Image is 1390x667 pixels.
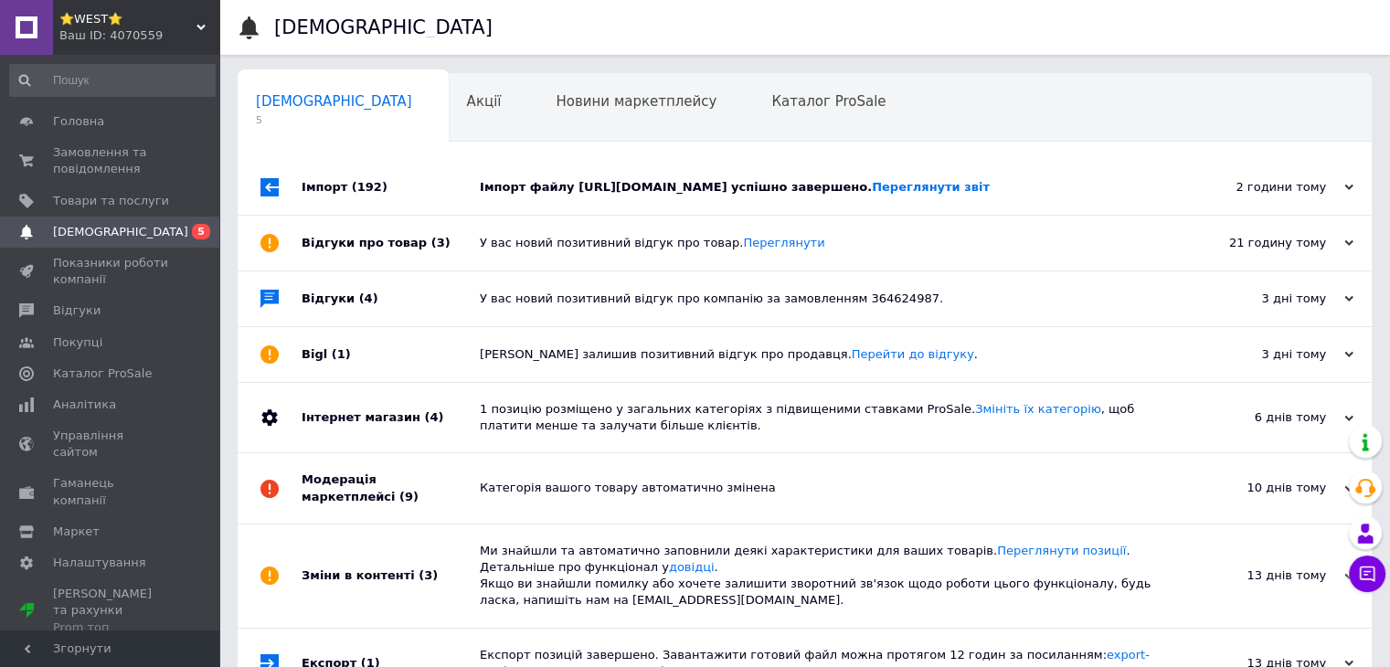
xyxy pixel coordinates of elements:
span: Управління сайтом [53,428,169,461]
span: (4) [359,291,378,305]
div: Категорія вашого товару автоматично змінена [480,480,1171,496]
a: Переглянути звіт [872,180,990,194]
div: Відгуки про товар [302,216,480,270]
div: Відгуки [302,271,480,326]
span: (9) [399,490,419,503]
span: Покупці [53,334,102,351]
span: (3) [419,568,438,582]
div: Ваш ID: 4070559 [59,27,219,44]
div: Зміни в контенті [302,524,480,628]
span: [DEMOGRAPHIC_DATA] [256,93,412,110]
div: У вас новий позитивний відгук про компанію за замовленням 364624987. [480,291,1171,307]
div: 3 дні тому [1171,346,1353,363]
div: Ми знайшли та автоматично заповнили деякі характеристики для ваших товарів. . Детальніше про функ... [480,543,1171,609]
span: 5 [256,113,412,127]
span: ⭐️WEST⭐️ [59,11,196,27]
h1: [DEMOGRAPHIC_DATA] [274,16,493,38]
div: 10 днів тому [1171,480,1353,496]
span: (4) [424,410,443,424]
div: Імпорт [302,160,480,215]
span: Відгуки [53,302,101,319]
span: Гаманець компанії [53,475,169,508]
span: [PERSON_NAME] та рахунки [53,586,169,636]
div: [PERSON_NAME] залишив позитивний відгук про продавця. . [480,346,1171,363]
div: Інтернет магазин [302,383,480,452]
a: довідці [669,560,715,574]
span: Головна [53,113,104,130]
button: Чат з покупцем [1349,556,1385,592]
span: Каталог ProSale [771,93,886,110]
div: 6 днів тому [1171,409,1353,426]
span: [DEMOGRAPHIC_DATA] [53,224,188,240]
a: Змініть їх категорію [975,402,1101,416]
span: (1) [332,347,351,361]
span: Новини маркетплейсу [556,93,716,110]
span: (192) [352,180,387,194]
span: Аналітика [53,397,116,413]
span: Маркет [53,524,100,540]
div: 21 годину тому [1171,235,1353,251]
a: Перейти до відгуку [852,347,974,361]
span: Налаштування [53,555,146,571]
div: 13 днів тому [1171,567,1353,584]
div: Імпорт файлу [URL][DOMAIN_NAME] успішно завершено. [480,179,1171,196]
div: Bigl [302,327,480,382]
span: (3) [431,236,451,249]
span: 5 [192,224,210,239]
a: Переглянути позиції [997,544,1126,557]
span: Показники роботи компанії [53,255,169,288]
span: Замовлення та повідомлення [53,144,169,177]
div: Prom топ [53,619,169,636]
div: 2 години тому [1171,179,1353,196]
span: Каталог ProSale [53,365,152,382]
div: У вас новий позитивний відгук про товар. [480,235,1171,251]
a: Переглянути [743,236,824,249]
span: Акції [467,93,502,110]
div: 3 дні тому [1171,291,1353,307]
div: 1 позицію розміщено у загальних категоріях з підвищеними ставками ProSale. , щоб платити менше та... [480,401,1171,434]
input: Пошук [9,64,216,97]
span: Товари та послуги [53,193,169,209]
div: Модерація маркетплейсі [302,453,480,523]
